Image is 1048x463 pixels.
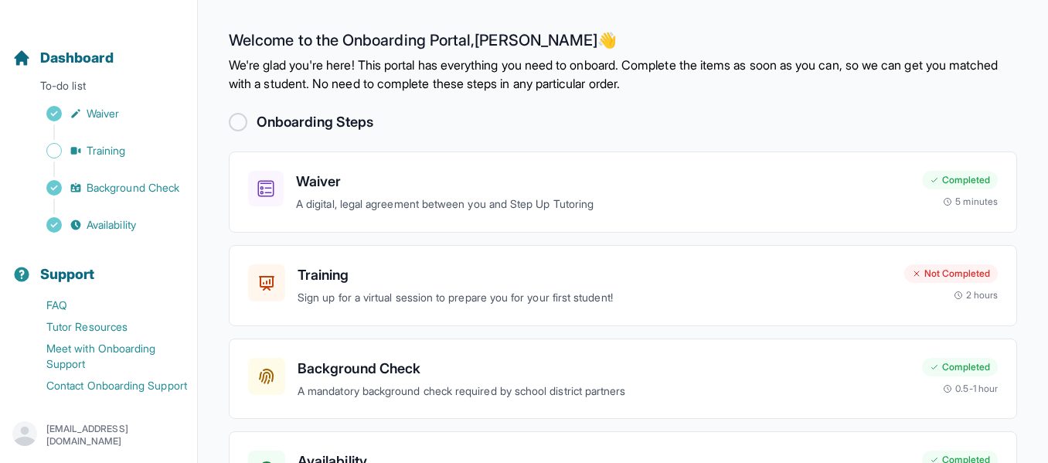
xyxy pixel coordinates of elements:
[943,196,998,208] div: 5 minutes
[296,171,910,192] h3: Waiver
[298,289,892,307] p: Sign up for a virtual session to prepare you for your first student!
[922,171,998,189] div: Completed
[46,423,185,448] p: [EMAIL_ADDRESS][DOMAIN_NAME]
[12,375,197,397] a: Contact Onboarding Support
[257,111,373,133] h2: Onboarding Steps
[87,180,179,196] span: Background Check
[298,383,910,400] p: A mandatory background check required by school district partners
[229,56,1017,93] p: We're glad you're here! This portal has everything you need to onboard. Complete the items as soo...
[954,289,999,301] div: 2 hours
[296,196,910,213] p: A digital, legal agreement between you and Step Up Tutoring
[12,421,185,449] button: [EMAIL_ADDRESS][DOMAIN_NAME]
[12,214,197,236] a: Availability
[87,106,119,121] span: Waiver
[12,338,197,375] a: Meet with Onboarding Support
[40,47,114,69] span: Dashboard
[12,140,197,162] a: Training
[922,358,998,376] div: Completed
[6,22,191,75] button: Dashboard
[904,264,998,283] div: Not Completed
[40,264,95,285] span: Support
[12,177,197,199] a: Background Check
[229,339,1017,420] a: Background CheckA mandatory background check required by school district partnersCompleted0.5-1 hour
[12,103,197,124] a: Waiver
[87,217,136,233] span: Availability
[12,316,197,338] a: Tutor Resources
[298,264,892,286] h3: Training
[229,245,1017,326] a: TrainingSign up for a virtual session to prepare you for your first student!Not Completed2 hours
[87,143,126,158] span: Training
[229,151,1017,233] a: WaiverA digital, legal agreement between you and Step Up TutoringCompleted5 minutes
[6,78,191,100] p: To-do list
[943,383,998,395] div: 0.5-1 hour
[298,358,910,380] h3: Background Check
[229,31,1017,56] h2: Welcome to the Onboarding Portal, [PERSON_NAME] 👋
[12,294,197,316] a: FAQ
[6,239,191,291] button: Support
[12,47,114,69] a: Dashboard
